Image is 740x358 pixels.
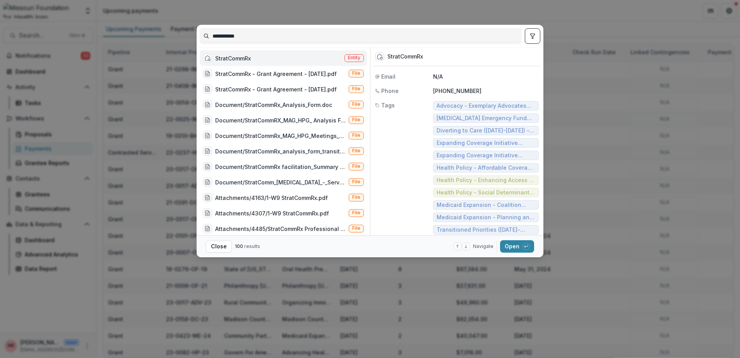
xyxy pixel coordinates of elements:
span: File [352,194,360,200]
span: File [352,210,360,215]
span: File [352,179,360,184]
div: Document/StratCommRx_Analysis_Form.doc [215,101,332,109]
span: [MEDICAL_DATA] Emergency Fund (2020) [437,115,535,122]
span: File [352,133,360,138]
span: Entity [348,55,360,60]
p: N/A [433,72,539,81]
div: Attachments/4485/StratCommRx Professional References.docx [215,225,346,233]
div: StratCommRx [215,54,251,62]
button: Open [500,240,534,253]
span: File [352,86,360,91]
span: Health Policy - Affordable Coverage [GEOGRAPHIC_DATA] ([DATE]-[DATE]) [437,165,535,171]
div: Document/StratCommRx_MAG_HPG_Meetings__Analysis_Form__2019.doc [215,132,346,140]
span: Advocacy - Exemplary Advocates ([DATE]-[DATE]) [437,103,535,109]
span: Expanding Coverage Initiative ([DATE]-[DATE]) - Consumer Assistance [437,140,535,146]
span: File [352,102,360,107]
span: File [352,117,360,122]
button: toggle filters [525,28,540,44]
div: StratCommRx [387,53,423,60]
span: File [352,164,360,169]
span: File [352,71,360,76]
span: File [352,225,360,231]
span: File [352,148,360,153]
span: Health Policy - Social Determinants of Health [437,189,535,196]
span: results [244,243,260,249]
div: Document/StratCommRX_MAG_HPG_ Analysis Form_ver_1.doc [215,116,346,124]
div: Document/StratCommRx facilitation_Summary Form FINAL.docx [215,163,346,171]
span: Transitioned Priorities ([DATE]-[DATE]) - Expanding Coverage ([DATE]-[DATE]) [437,227,535,233]
span: Tags [381,101,395,109]
div: StratCommRx - Grant Agreement - [DATE].pdf [215,85,337,93]
span: Phone [381,87,399,95]
span: Email [381,72,396,81]
span: Diverting to Care ([DATE]-[DATE]) - Learning and Adaptation [437,127,535,134]
div: Attachments/4163/1-W9 StratCommRx.pdf [215,194,328,202]
span: Expanding Coverage Initiative ([DATE]-[DATE]) - Initiative Support [437,152,535,159]
div: Document/StratCommRx_analysis_form_transitioned_EC_2019_FINAL.doc [215,147,346,155]
div: StratCommRx - Grant Agreement - [DATE].pdf [215,70,337,78]
span: Navigate [473,243,493,250]
div: Attachments/4307/1-W9 StratCommRx.pdf [215,209,329,217]
span: Medicaid Expansion - Coalition Support and Learning ([DATE]-[DATE]) [437,202,535,208]
div: Document/StratComm_[MEDICAL_DATA]_-_Service_Final.docx [215,178,346,186]
span: Health Policy - Enhancing Access to Care [437,177,535,184]
button: Close [206,240,232,253]
span: Medicaid Expansion - Planning and Analysis ([DATE]-[DATE]) [437,214,535,221]
span: 100 [235,243,243,249]
p: [PHONE_NUMBER] [433,87,539,95]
